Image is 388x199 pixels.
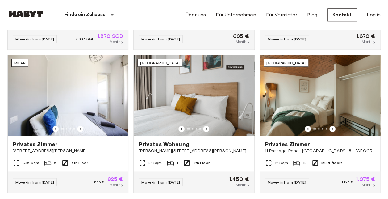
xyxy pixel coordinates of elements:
a: Marketing picture of unit ES-15-102-734-001Previous imagePrevious image[GEOGRAPHIC_DATA]Privates ... [133,55,254,193]
span: 1.075 € [356,176,375,182]
button: Previous image [77,126,83,132]
span: Move-in from [DATE] [268,37,306,41]
a: Log in [367,11,381,19]
span: 31 Sqm [148,160,162,166]
span: 8.16 Sqm [23,160,39,166]
img: Marketing picture of unit ES-15-102-734-001 [134,55,254,135]
span: Monthly [362,39,375,44]
button: Previous image [329,126,336,132]
span: 625 € [107,176,123,182]
a: Für Unternehmen [216,11,256,19]
span: 7th Floor [193,160,209,166]
span: 655 € [94,179,105,185]
span: Monthly [110,182,123,188]
button: Previous image [203,126,209,132]
span: Move-in from [DATE] [15,180,54,184]
span: 11 Passage Penel, [GEOGRAPHIC_DATA] 18 - [GEOGRAPHIC_DATA] [265,148,375,154]
a: Kontakt [327,8,357,21]
a: Für Vermieter [266,11,297,19]
span: Move-in from [DATE] [141,37,180,41]
span: Milan [14,61,26,65]
span: Monthly [236,39,249,44]
span: 12 Sqm [275,160,288,166]
button: Previous image [305,126,311,132]
span: 2.337 SGD [76,36,95,42]
span: Move-in from [DATE] [268,180,306,184]
p: Finde ein Zuhause [64,11,106,19]
button: Previous image [52,126,59,132]
span: Privates Zimmer [265,141,310,148]
img: Habyt [7,11,44,17]
a: Marketing picture of unit IT-14-111-001-006Previous imagePrevious imageMilanPrivates Zimmer[STREE... [7,55,128,193]
span: 1.125 € [341,179,353,185]
a: Blog [307,11,317,19]
span: Monthly [110,39,123,44]
span: Privates Wohnung [139,141,189,148]
span: 665 € [233,33,249,39]
a: Über uns [186,11,206,19]
a: Marketing picture of unit FR-18-011-001-012Previous imagePrevious image[GEOGRAPHIC_DATA]Privates ... [260,55,381,193]
span: [PERSON_NAME][STREET_ADDRESS][PERSON_NAME][PERSON_NAME] [139,148,249,154]
span: Monthly [236,182,249,188]
span: [GEOGRAPHIC_DATA] [140,61,180,65]
img: Marketing picture of unit IT-14-111-001-006 [8,55,128,135]
span: Move-in from [DATE] [141,180,180,184]
span: 4th Floor [71,160,88,166]
span: [STREET_ADDRESS][PERSON_NAME] [13,148,123,154]
span: 1 [177,160,178,166]
span: 1.450 € [229,176,249,182]
span: 13 [303,160,307,166]
span: Multi-floors [321,160,343,166]
span: 1.870 SGD [97,33,123,39]
img: Marketing picture of unit FR-18-011-001-012 [260,55,380,135]
span: Privates Zimmer [13,141,57,148]
span: 6 [54,160,56,166]
span: Move-in from [DATE] [15,37,54,41]
button: Previous image [178,126,185,132]
span: [GEOGRAPHIC_DATA] [266,61,306,65]
span: 1.370 € [356,33,375,39]
span: Monthly [362,182,375,188]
